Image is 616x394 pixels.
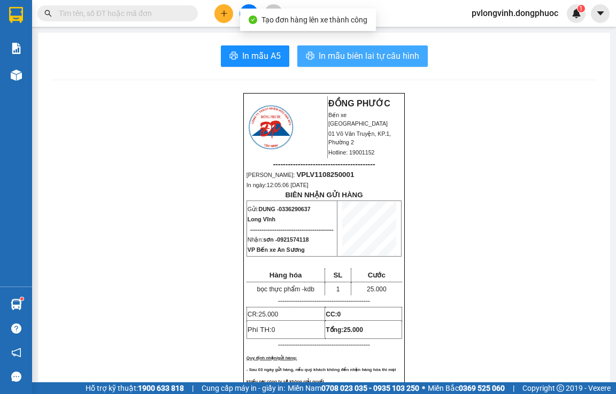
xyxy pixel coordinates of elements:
[273,160,375,168] span: -----------------------------------------
[328,149,375,156] span: Hotline: 19001152
[11,323,21,334] span: question-circle
[247,367,396,384] span: - Sau 03 ngày gửi hàng, nếu quý khách không đến nhận hàng hóa thì mọi khiếu nại công ty sẽ không ...
[267,182,309,188] span: 12:05:06 [DATE]
[11,43,22,54] img: solution-icon
[328,112,388,127] span: Bến xe [GEOGRAPHIC_DATA]
[288,382,419,394] span: Miền Nam
[513,382,514,394] span: |
[336,285,340,293] span: 1
[269,271,302,279] span: Hàng hóa
[258,311,278,318] span: 25.000
[264,4,283,23] button: aim
[138,384,184,392] strong: 1900 633 818
[229,51,238,61] span: printer
[257,285,314,293] span: bọc thực phẩm -
[59,7,185,19] input: Tìm tên, số ĐT hoặc mã đơn
[11,299,22,310] img: warehouse-icon
[306,51,314,61] span: printer
[247,182,309,188] span: In ngày:
[248,246,305,253] span: VP Bến xe An Sương
[214,4,233,23] button: plus
[221,45,289,67] button: printerIn mẫu A5
[248,311,278,318] span: CR:
[343,326,363,334] span: 25.000
[337,311,341,318] span: 0
[248,326,275,334] span: Phí TH:
[591,4,610,23] button: caret-down
[261,16,367,24] span: Tạo đơn hàng lên xe thành công
[249,16,257,24] span: check-circle
[557,384,564,392] span: copyright
[20,297,24,300] sup: 1
[11,372,21,382] span: message
[367,285,387,293] span: 25.000
[247,341,402,349] p: -------------------------------------------
[368,271,386,279] span: Cước
[279,206,310,212] span: 0336290637
[202,382,285,394] span: Cung cấp máy in - giấy in:
[247,297,402,305] p: -------------------------------------------
[326,311,341,318] strong: CC:
[422,386,425,390] span: ⚪️
[192,382,194,394] span: |
[577,5,585,12] sup: 1
[428,382,505,394] span: Miền Bắc
[277,236,309,243] span: 0921574118
[9,7,23,23] img: logo-vxr
[459,384,505,392] strong: 0369 525 060
[11,347,21,358] span: notification
[248,216,275,222] span: Long Vĩnh
[596,9,605,18] span: caret-down
[297,45,428,67] button: printerIn mẫu biên lai tự cấu hình
[285,191,363,199] strong: BIÊN NHẬN GỬI HÀNG
[247,172,355,178] span: [PERSON_NAME]:
[11,69,22,81] img: warehouse-icon
[326,326,363,334] span: Tổng:
[258,206,310,212] span: DUNG -
[272,326,275,334] span: 0
[304,285,314,293] span: kdb
[333,271,342,279] span: SL
[328,130,391,145] span: 01 Võ Văn Truyện, KP.1, Phường 2
[248,206,311,212] span: Gửi:
[321,384,419,392] strong: 0708 023 035 - 0935 103 250
[247,104,295,151] img: logo
[248,236,309,243] span: Nhận:
[86,382,184,394] span: Hỗ trợ kỹ thuật:
[572,9,581,18] img: icon-new-feature
[240,4,258,23] button: file-add
[263,236,309,243] span: sơn -
[579,5,583,12] span: 1
[250,226,334,233] span: --------------------------------------------
[328,99,390,108] strong: ĐỒNG PHƯỚC
[296,171,354,179] span: VPLV1108250001
[220,10,228,17] span: plus
[247,356,297,360] span: Quy định nhận/gửi hàng:
[44,10,52,17] span: search
[242,49,281,63] span: In mẫu A5
[319,49,419,63] span: In mẫu biên lai tự cấu hình
[463,6,567,20] span: pvlongvinh.dongphuoc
